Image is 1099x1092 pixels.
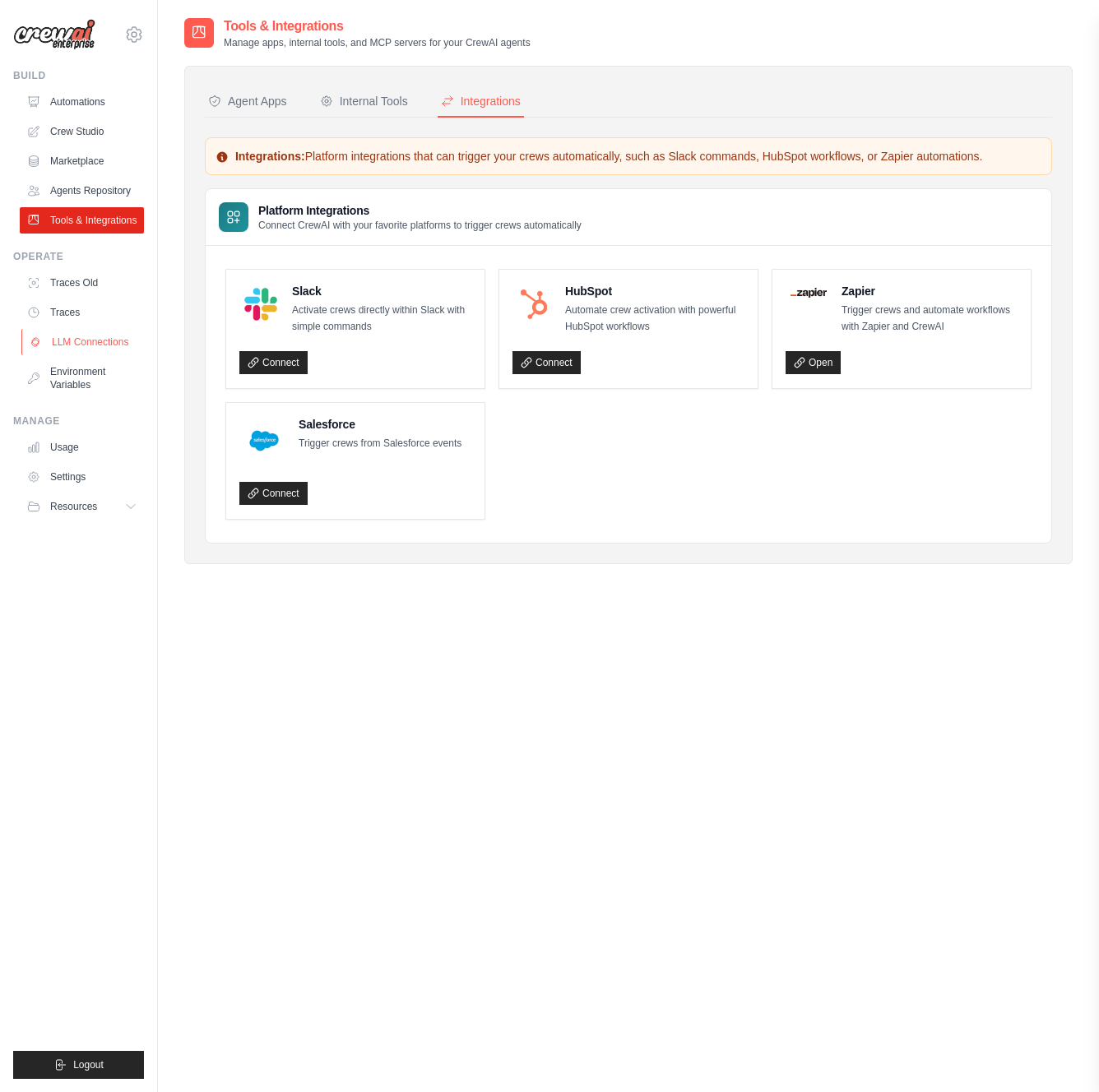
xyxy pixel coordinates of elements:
a: Crew Studio [20,118,144,145]
p: Activate crews directly within Slack with simple commands [292,303,471,335]
img: Zapier Logo [791,288,827,298]
p: Connect CrewAI with your favorite platforms to trigger crews automatically [258,219,582,232]
a: Settings [20,464,144,490]
a: Traces Old [20,270,144,296]
a: Traces [20,299,144,326]
strong: Integrations: [235,150,305,163]
div: Internal Tools [320,93,408,109]
a: Marketplace [20,148,144,174]
h4: HubSpot [565,283,744,299]
p: Trigger crews and automate workflows with Zapier and CrewAI [842,303,1018,335]
div: Operate [13,250,144,263]
h4: Salesforce [299,416,461,433]
a: Tools & Integrations [20,207,144,234]
img: Logo [13,19,95,50]
button: Agent Apps [205,86,290,118]
p: Trigger crews from Salesforce events [299,436,461,452]
a: Environment Variables [20,359,144,398]
button: Logout [13,1051,144,1079]
span: Logout [73,1058,104,1071]
a: Automations [20,89,144,115]
button: Resources [20,493,144,520]
a: Connect [239,351,308,374]
p: Manage apps, internal tools, and MCP servers for your CrewAI agents [224,36,531,49]
div: Agent Apps [208,93,287,109]
img: HubSpot Logo [517,288,550,321]
button: Integrations [438,86,524,118]
h3: Platform Integrations [258,202,582,219]
a: Agents Repository [20,178,144,204]
a: Connect [239,482,308,505]
a: LLM Connections [21,329,146,355]
span: Resources [50,500,97,513]
div: Build [13,69,144,82]
div: Manage [13,414,144,428]
img: Slack Logo [244,288,277,321]
h4: Zapier [842,283,1018,299]
h4: Slack [292,283,471,299]
p: Platform integrations that can trigger your crews automatically, such as Slack commands, HubSpot ... [216,148,1041,164]
a: Usage [20,434,144,460]
h2: Tools & Integrations [224,16,531,36]
div: Integrations [441,93,521,109]
a: Connect [512,351,581,374]
button: Internal Tools [317,86,411,118]
a: Open [786,351,841,374]
p: Automate crew activation with powerful HubSpot workflows [565,303,744,335]
img: Salesforce Logo [244,421,284,460]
